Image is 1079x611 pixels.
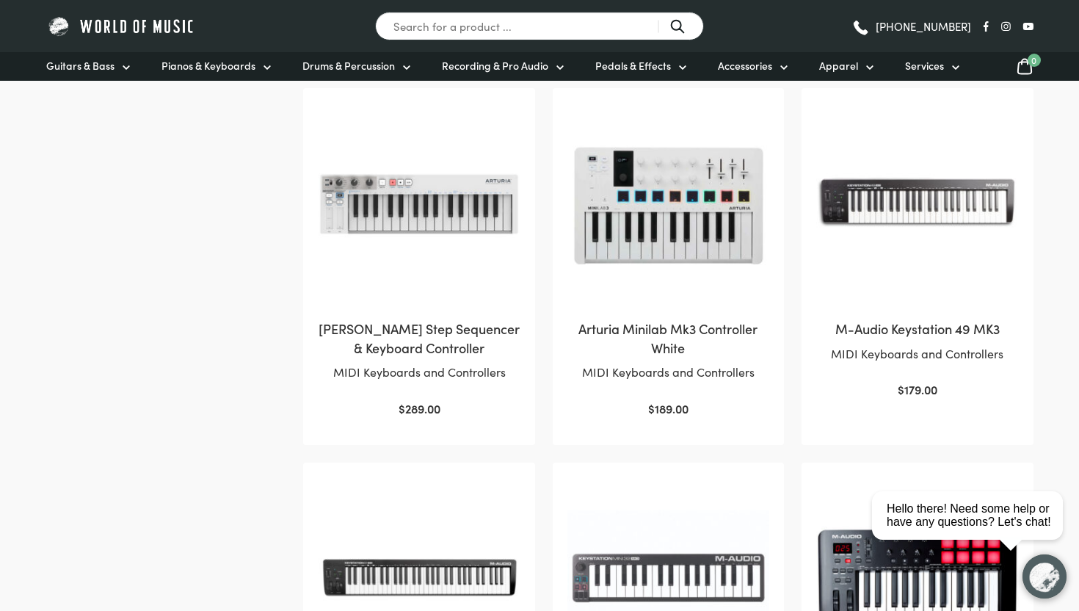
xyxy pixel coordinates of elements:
[648,400,655,416] span: $
[816,103,1018,305] img: M-Audio Keystation 49
[161,58,255,73] span: Pianos & Keyboards
[567,319,769,356] h2: Arturia Minilab Mk3 Controller White
[318,103,520,305] img: Arturia Keystep Step Sequencer & Keyboard Controller
[648,400,689,416] bdi: 189.00
[816,344,1018,364] p: MIDI Keyboards and Controllers
[595,58,671,73] span: Pedals & Effects
[318,319,520,356] h2: [PERSON_NAME] Step Sequencer & Keyboard Controller
[866,449,1079,611] iframe: Chat with our support team
[816,319,1018,338] h2: M-Audio Keystation 49 MK3
[898,381,937,397] bdi: 179.00
[567,103,769,305] img: Arturia Minilab Mk3 Controller White
[718,58,772,73] span: Accessories
[816,103,1018,399] a: M-Audio Keystation 49 MK3MIDI Keyboards and Controllers $179.00
[876,21,971,32] span: [PHONE_NUMBER]
[375,12,704,40] input: Search for a product ...
[1028,54,1041,67] span: 0
[442,58,548,73] span: Recording & Pro Audio
[567,103,769,418] a: Arturia Minilab Mk3 Controller WhiteMIDI Keyboards and Controllers $189.00
[898,381,904,397] span: $
[851,15,971,37] a: [PHONE_NUMBER]
[567,363,769,382] p: MIDI Keyboards and Controllers
[302,58,395,73] span: Drums & Percussion
[318,103,520,418] a: [PERSON_NAME] Step Sequencer & Keyboard ControllerMIDI Keyboards and Controllers $289.00
[46,15,197,37] img: World of Music
[905,58,944,73] span: Services
[399,400,440,416] bdi: 289.00
[318,363,520,382] p: MIDI Keyboards and Controllers
[819,58,858,73] span: Apparel
[46,58,115,73] span: Guitars & Bass
[399,400,405,416] span: $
